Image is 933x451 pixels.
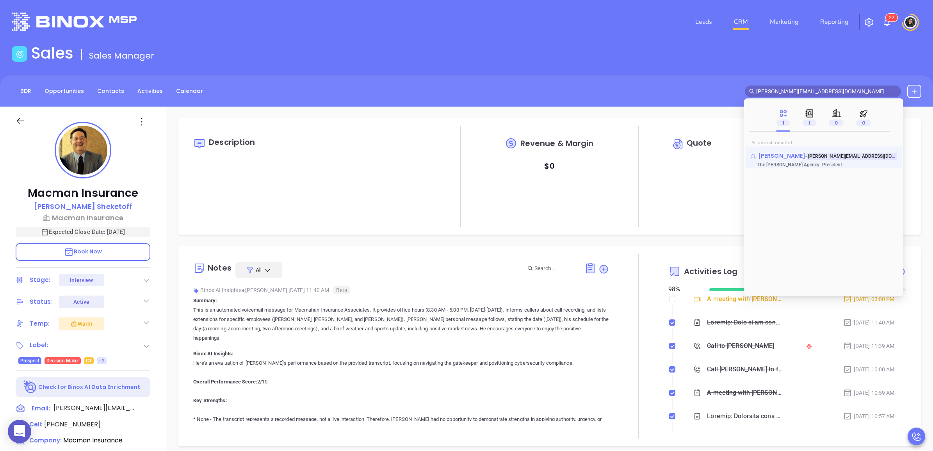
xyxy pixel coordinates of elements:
[193,298,217,303] b: Summary:
[684,267,737,275] span: Activities Log
[99,357,104,365] span: +2
[34,201,132,212] a: [PERSON_NAME] Sheketoff
[16,186,150,200] p: Macman Insurance
[758,152,805,160] span: [PERSON_NAME]
[46,357,79,365] span: Decision Maker
[707,410,783,422] div: Loremip: Dolorsita cons Adipis Elitsedd eiusmo Temp in Utlabore Etdolorem al enimad mi ve qu nost...
[805,153,922,160] span: -
[668,285,700,294] div: 98 %
[16,85,36,98] a: BDR
[89,50,154,62] span: Sales Manager
[29,420,43,428] span: Cell :
[843,342,895,350] div: [DATE] 11:39 AM
[672,138,685,150] img: Circle dollar
[750,162,867,168] p: - President
[73,296,89,308] div: Active
[687,137,712,148] span: Quote
[843,365,895,374] div: [DATE] 10:00 AM
[30,296,53,308] div: Status:
[23,380,37,394] img: Ai-Enrich-DaqCidB-.svg
[40,85,89,98] a: Opportunities
[817,14,851,30] a: Reporting
[171,85,208,98] a: Calendar
[843,295,895,303] div: [DATE] 03:00 PM
[707,293,783,305] div: A meeting with [PERSON_NAME] has been scheduled - [PERSON_NAME]
[856,119,871,126] span: 0
[843,318,895,327] div: [DATE] 11:40 AM
[53,403,135,413] span: [PERSON_NAME][EMAIL_ADDRESS][DOMAIN_NAME]
[133,85,167,98] a: Activities
[193,398,227,403] b: Key Strengths:
[757,162,819,168] span: The [PERSON_NAME] Agency
[70,274,93,286] div: Interview
[864,18,874,27] img: iconSetting
[31,44,73,62] h1: Sales
[749,89,755,94] span: search
[63,436,123,445] span: Macman Insurance
[193,379,257,385] b: Overall Performance Score:
[707,387,783,399] div: A meeting with [PERSON_NAME] has been scheduled.
[750,152,897,156] p: Ross Turner
[776,119,790,126] span: 1
[843,389,895,397] div: [DATE] 10:59 AM
[70,319,92,328] div: Warm
[882,18,892,27] img: iconNotification
[59,126,107,175] img: profile-user
[32,403,50,414] span: Email:
[534,264,576,273] input: Search...
[193,288,199,294] img: svg%3e
[692,14,715,30] a: Leads
[333,286,350,294] span: Beta
[892,15,894,20] span: 2
[30,339,48,351] div: Label:
[30,274,51,286] div: Stage:
[30,318,50,330] div: Temp:
[756,87,897,96] input: Search…
[829,119,844,126] span: 0
[193,284,609,296] div: Binox AI Insights [PERSON_NAME] | [DATE] 11:40 AM
[208,264,231,272] div: Notes
[707,364,783,375] div: Call [PERSON_NAME] to follow up
[731,14,751,30] a: CRM
[886,14,897,21] sup: 22
[520,139,594,147] span: Revenue & Margin
[16,227,150,237] p: Expected Close Date: [DATE]
[803,119,816,126] span: 1
[12,12,137,31] img: logo
[193,351,233,357] b: Binox AI Insights:
[707,317,783,328] div: Loremip: Dolo si am consectet adipiscin elitsed doe Temporin Utlaboree Doloremagn. Al enimadmi ve...
[29,436,62,444] span: Company:
[843,412,895,421] div: [DATE] 10:57 AM
[889,15,892,20] span: 2
[93,85,129,98] a: Contacts
[767,14,801,30] a: Marketing
[20,357,39,365] span: Prospect
[707,340,774,352] div: Call to [PERSON_NAME]
[209,137,255,148] span: Description
[807,153,922,160] mark: [PERSON_NAME][EMAIL_ADDRESS][DOMAIN_NAME]
[751,139,792,146] span: All search results 1
[38,383,140,391] p: Check for Binox AI Data Enrichment
[86,357,92,365] span: CT
[256,266,262,274] span: All
[544,159,554,173] p: $ 0
[193,305,609,343] p: This is an automated voicemail message for Macmahan Insurance Associates. It provides office hour...
[16,212,150,223] a: Macman Insurance
[904,16,917,29] img: user
[242,287,245,293] span: ●
[64,248,102,255] span: Book Now
[750,152,897,168] a: [PERSON_NAME]-[PERSON_NAME][EMAIL_ADDRESS][DOMAIN_NAME]The [PERSON_NAME] Agency- President
[44,420,101,429] span: [PHONE_NUMBER]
